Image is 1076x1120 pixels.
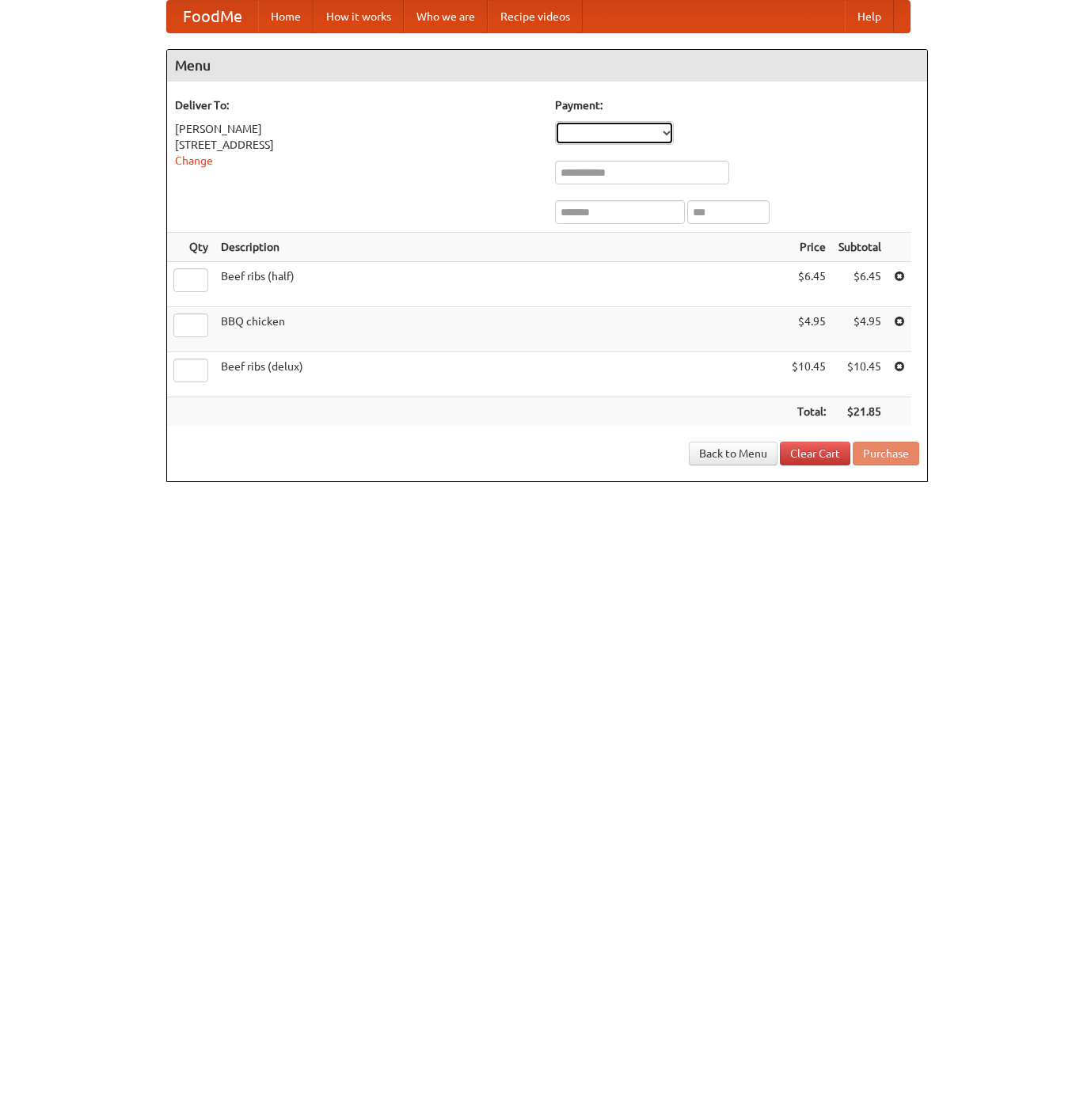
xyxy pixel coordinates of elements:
th: $21.85 [832,397,888,427]
th: Total: [785,397,832,427]
th: Subtotal [832,233,888,262]
h5: Payment: [555,97,919,113]
td: $10.45 [832,352,888,397]
a: Who we are [404,1,488,32]
td: Beef ribs (delux) [215,352,785,397]
td: $10.45 [785,352,832,397]
div: [STREET_ADDRESS] [175,137,539,153]
a: Help [845,1,894,32]
td: $6.45 [832,262,888,307]
h4: Menu [167,50,927,82]
a: Back to Menu [689,442,778,465]
td: $4.95 [785,307,832,352]
td: Beef ribs (half) [215,262,785,307]
td: $4.95 [832,307,888,352]
th: Price [785,233,832,262]
th: Description [215,233,785,262]
div: [PERSON_NAME] [175,121,539,137]
a: FoodMe [167,1,258,32]
a: How it works [314,1,404,32]
h5: Deliver To: [175,97,539,113]
button: Purchase [853,442,919,465]
a: Recipe videos [488,1,583,32]
a: Home [258,1,314,32]
td: $6.45 [785,262,832,307]
a: Change [175,154,213,167]
td: BBQ chicken [215,307,785,352]
th: Qty [167,233,215,262]
a: Clear Cart [780,442,850,465]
